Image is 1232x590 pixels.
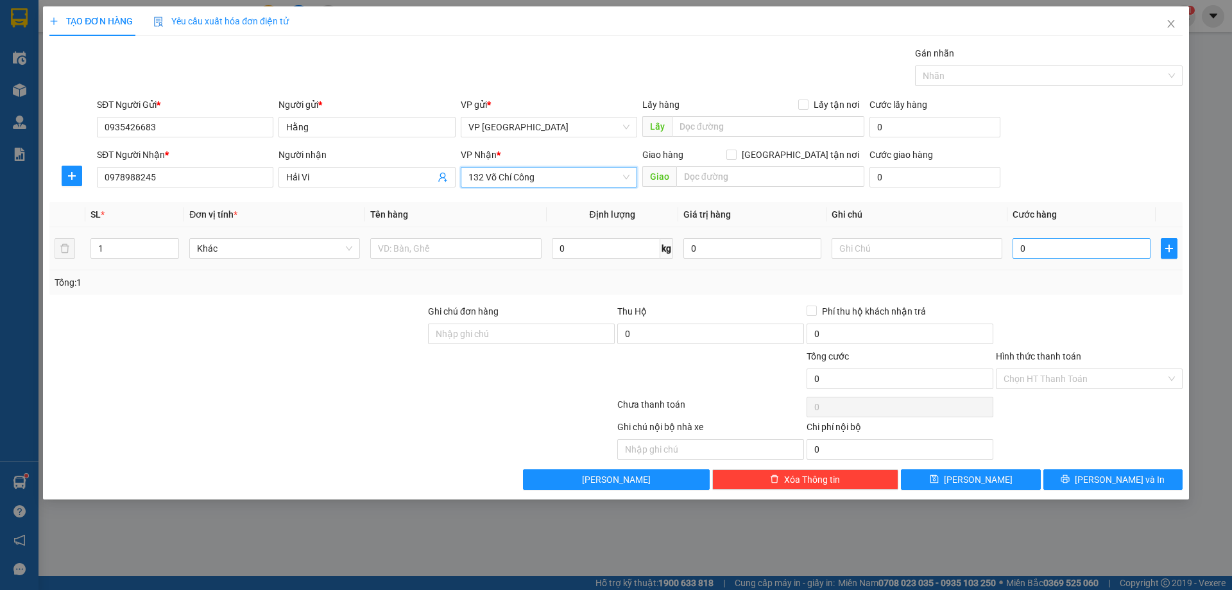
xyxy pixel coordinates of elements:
[468,168,629,187] span: 132 Võ Chí Công
[461,150,497,160] span: VP Nhận
[826,202,1007,227] th: Ghi chú
[1161,238,1177,259] button: plus
[438,172,448,182] span: user-add
[784,473,840,487] span: Xóa Thông tin
[49,16,133,26] span: TẠO ĐƠN HÀNG
[49,17,58,26] span: plus
[869,150,933,160] label: Cước giao hàng
[1161,243,1177,254] span: plus
[930,474,939,485] span: save
[1013,209,1057,220] span: Cước hàng
[642,166,676,187] span: Giao
[97,148,273,162] div: SĐT Người Nhận
[807,420,993,439] div: Chi phí nội bộ
[869,117,1000,137] input: Cước lấy hàng
[642,116,672,137] span: Lấy
[278,148,455,162] div: Người nhận
[55,275,475,290] div: Tổng: 1
[97,98,273,112] div: SĐT Người Gửi
[672,116,864,137] input: Dọc đường
[944,473,1013,487] span: [PERSON_NAME]
[642,150,683,160] span: Giao hàng
[901,469,1040,490] button: save[PERSON_NAME]
[370,238,541,259] input: VD: Bàn, Ghế
[809,98,864,112] span: Lấy tận nơi
[683,238,821,259] input: 0
[153,16,289,26] span: Yêu cầu xuất hóa đơn điện tử
[1061,474,1070,485] span: printer
[770,474,779,485] span: delete
[55,238,75,259] button: delete
[90,209,101,220] span: SL
[617,420,804,439] div: Ghi chú nội bộ nhà xe
[1075,473,1165,487] span: [PERSON_NAME] và In
[676,166,864,187] input: Dọc đường
[712,469,899,490] button: deleteXóa Thông tin
[915,48,954,58] label: Gán nhãn
[582,473,651,487] span: [PERSON_NAME]
[428,324,615,344] input: Ghi chú đơn hàng
[807,351,849,361] span: Tổng cước
[869,100,927,110] label: Cước lấy hàng
[616,397,805,420] div: Chưa thanh toán
[617,439,804,460] input: Nhập ghi chú
[737,148,864,162] span: [GEOGRAPHIC_DATA] tận nơi
[461,98,637,112] div: VP gửi
[428,306,499,317] label: Ghi chú đơn hàng
[817,304,931,318] span: Phí thu hộ khách nhận trả
[683,209,731,220] span: Giá trị hàng
[62,171,81,181] span: plus
[617,306,647,317] span: Thu Hộ
[642,100,680,110] span: Lấy hàng
[1153,6,1189,42] button: Close
[869,167,1000,187] input: Cước giao hàng
[996,351,1081,361] label: Hình thức thanh toán
[278,98,455,112] div: Người gửi
[590,209,635,220] span: Định lượng
[660,238,673,259] span: kg
[1166,19,1176,29] span: close
[1043,469,1183,490] button: printer[PERSON_NAME] và In
[197,239,352,258] span: Khác
[189,209,237,220] span: Đơn vị tính
[153,17,164,27] img: icon
[523,469,710,490] button: [PERSON_NAME]
[832,238,1002,259] input: Ghi Chú
[468,117,629,137] span: VP Đà Nẵng
[62,166,82,186] button: plus
[370,209,408,220] span: Tên hàng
